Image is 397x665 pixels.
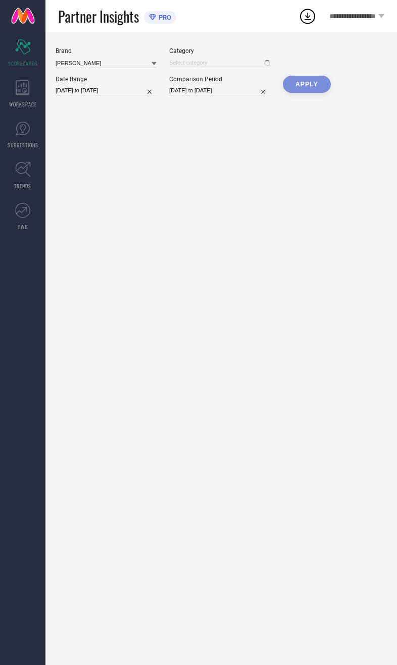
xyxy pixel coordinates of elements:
[8,60,38,67] span: SCORECARDS
[169,47,270,54] div: Category
[18,223,28,231] span: FWD
[169,85,270,96] input: Select comparison period
[9,100,37,108] span: WORKSPACE
[58,6,139,27] span: Partner Insights
[56,85,157,96] input: Select date range
[299,7,317,25] div: Open download list
[8,141,38,149] span: SUGGESTIONS
[14,182,31,190] span: TRENDS
[56,47,157,54] div: Brand
[56,76,157,83] div: Date Range
[156,14,171,21] span: PRO
[169,76,270,83] div: Comparison Period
